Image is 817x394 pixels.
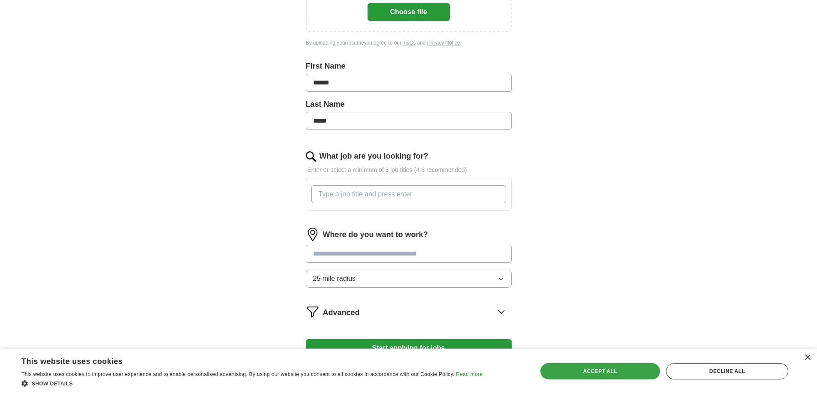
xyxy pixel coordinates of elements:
img: search.png [306,151,316,162]
a: Read more, opens a new window [456,371,482,377]
div: This website uses cookies [21,354,461,367]
a: T&Cs [403,40,416,46]
div: Close [804,355,811,361]
div: By uploading your resume you agree to our and . [306,39,512,47]
button: 25 mile radius [306,270,512,288]
p: Enter or select a minimum of 3 job titles (4-8 recommended) [306,165,512,174]
div: Show details [21,379,482,388]
span: Show details [32,381,73,387]
label: Where do you want to work? [323,229,428,241]
img: location.png [306,228,320,241]
button: Start applying for jobs [306,339,512,357]
img: filter [306,305,320,319]
div: Accept all [540,363,660,379]
span: Advanced [323,307,360,319]
button: Choose file [368,3,450,21]
span: This website uses cookies to improve user experience and to enable personalised advertising. By u... [21,371,455,377]
label: What job are you looking for? [320,150,428,162]
input: Type a job title and press enter [311,185,506,203]
label: Last Name [306,99,512,110]
span: 25 mile radius [313,274,356,284]
label: First Name [306,60,512,72]
a: Privacy Notice [427,40,460,46]
div: Decline all [666,363,788,379]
